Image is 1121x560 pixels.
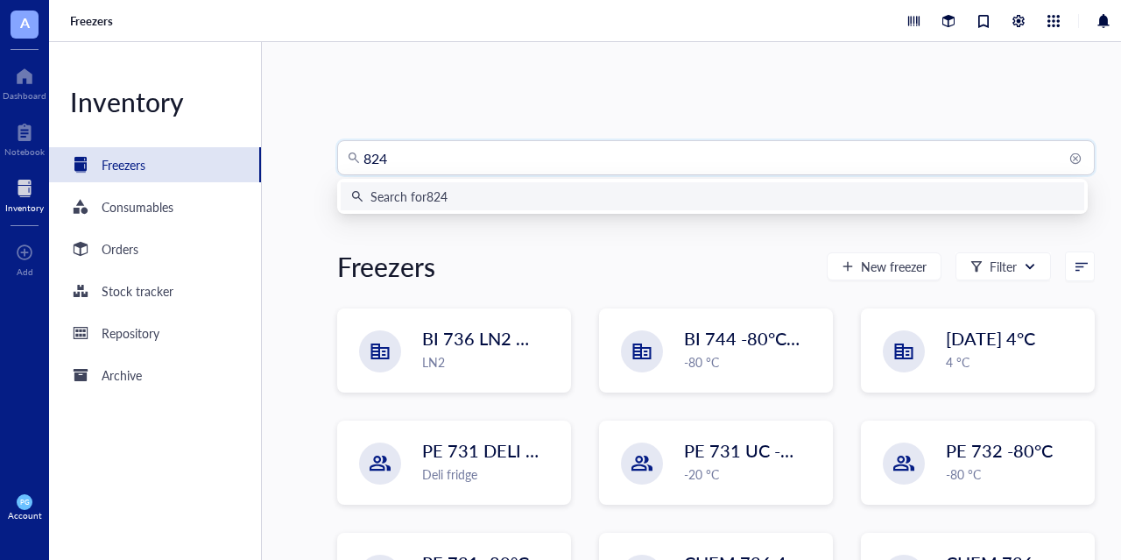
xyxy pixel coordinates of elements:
[102,197,173,216] div: Consumables
[4,146,45,157] div: Notebook
[3,62,46,101] a: Dashboard
[20,498,29,506] span: PG
[946,326,1035,351] span: [DATE] 4°C
[946,438,1053,463] span: PE 732 -80°C
[49,189,261,224] a: Consumables
[102,281,173,301] div: Stock tracker
[102,365,142,385] div: Archive
[422,464,560,484] div: Deli fridge
[827,252,941,280] button: New freezer
[422,352,560,372] div: LN2
[102,323,159,343] div: Repository
[20,11,30,33] span: A
[422,326,560,351] span: BI 736 LN2 Chest
[8,510,42,521] div: Account
[684,438,820,463] span: PE 731 UC -20°C
[49,358,261,393] a: Archive
[5,174,44,213] a: Inventory
[684,326,850,351] span: BI 744 -80°C [in vivo]
[102,155,145,174] div: Freezers
[49,84,261,119] div: Inventory
[49,315,261,351] a: Repository
[102,239,138,259] div: Orders
[4,118,45,157] a: Notebook
[370,187,448,206] div: Search for 824
[684,352,821,372] div: -80 °C
[684,464,821,484] div: -20 °C
[49,147,261,182] a: Freezers
[5,202,44,213] div: Inventory
[422,438,547,463] span: PE 731 DELI 4C
[990,257,1017,276] div: Filter
[337,249,435,284] div: Freezers
[946,464,1083,484] div: -80 °C
[49,273,261,308] a: Stock tracker
[17,266,33,277] div: Add
[946,352,1083,372] div: 4 °C
[3,90,46,101] div: Dashboard
[70,13,116,29] a: Freezers
[861,259,927,273] span: New freezer
[49,231,261,266] a: Orders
